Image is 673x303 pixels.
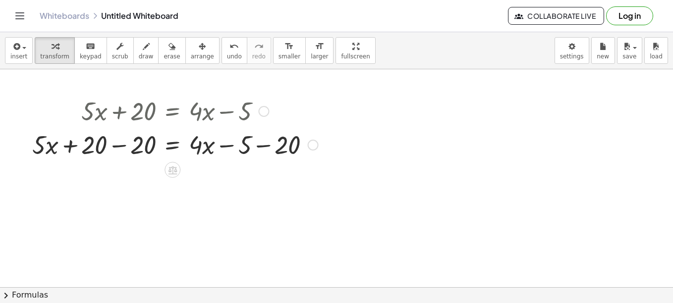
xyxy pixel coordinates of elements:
button: erase [158,37,185,64]
i: format_size [284,41,294,52]
button: arrange [185,37,220,64]
i: redo [254,41,264,52]
button: draw [133,37,159,64]
div: Apply the same math to both sides of the equation [165,162,180,178]
button: format_sizelarger [305,37,334,64]
button: Collaborate Live [508,7,604,25]
button: Toggle navigation [12,8,28,24]
span: Collaborate Live [516,11,596,20]
button: settings [555,37,589,64]
button: fullscreen [336,37,375,64]
span: undo [227,53,242,60]
span: scrub [112,53,128,60]
span: redo [252,53,266,60]
button: insert [5,37,33,64]
a: Whiteboards [40,11,89,21]
button: transform [35,37,75,64]
i: undo [229,41,239,52]
span: new [597,53,609,60]
button: save [617,37,642,64]
span: larger [311,53,328,60]
button: new [591,37,615,64]
span: insert [10,53,27,60]
i: keyboard [86,41,95,52]
button: keyboardkeypad [74,37,107,64]
span: save [622,53,636,60]
span: draw [139,53,154,60]
span: keypad [80,53,102,60]
span: load [650,53,663,60]
button: scrub [107,37,134,64]
button: load [644,37,668,64]
span: smaller [279,53,300,60]
span: transform [40,53,69,60]
span: fullscreen [341,53,370,60]
i: format_size [315,41,324,52]
button: Log in [606,6,653,25]
button: redoredo [247,37,271,64]
button: undoundo [222,37,247,64]
span: arrange [191,53,214,60]
button: format_sizesmaller [273,37,306,64]
span: settings [560,53,584,60]
span: erase [164,53,180,60]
